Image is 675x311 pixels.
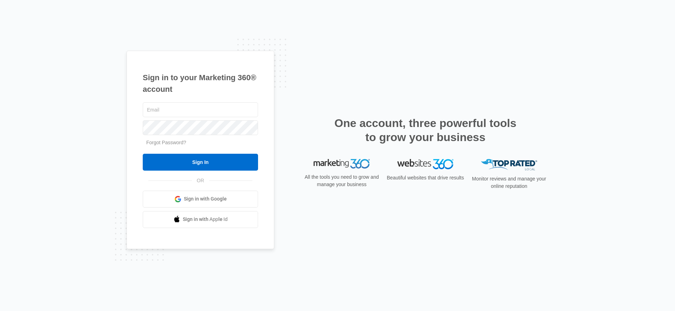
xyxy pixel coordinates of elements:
[192,177,209,184] span: OR
[146,140,186,145] a: Forgot Password?
[143,154,258,171] input: Sign In
[397,159,454,169] img: Websites 360
[470,175,548,190] p: Monitor reviews and manage your online reputation
[143,102,258,117] input: Email
[143,191,258,208] a: Sign in with Google
[481,159,537,171] img: Top Rated Local
[183,216,228,223] span: Sign in with Apple Id
[332,116,519,144] h2: One account, three powerful tools to grow your business
[143,72,258,95] h1: Sign in to your Marketing 360® account
[386,174,465,182] p: Beautiful websites that drive results
[143,211,258,228] a: Sign in with Apple Id
[302,173,381,188] p: All the tools you need to grow and manage your business
[314,159,370,169] img: Marketing 360
[184,195,227,203] span: Sign in with Google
